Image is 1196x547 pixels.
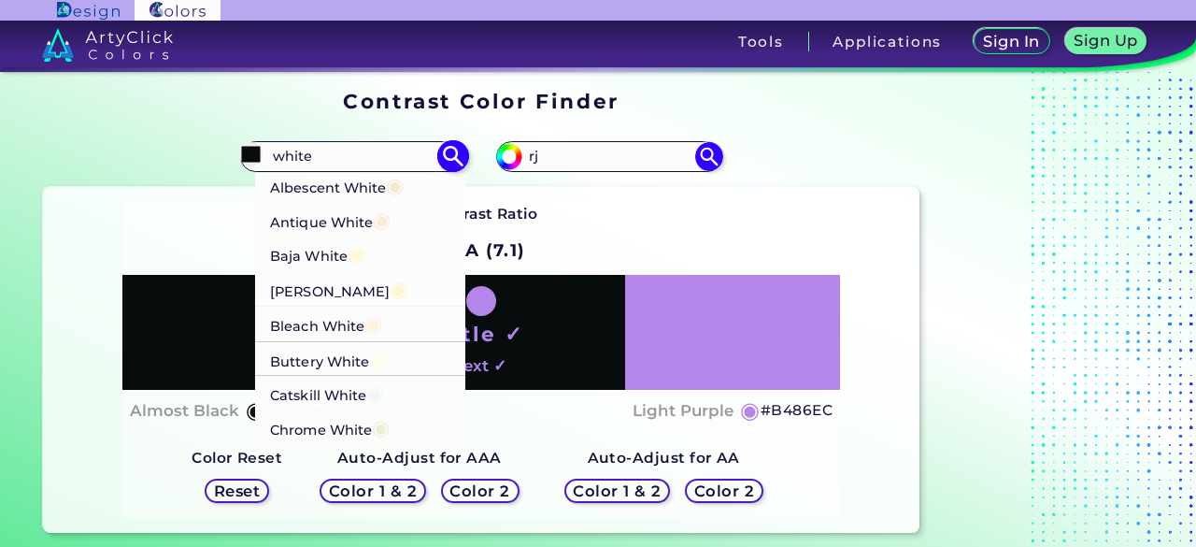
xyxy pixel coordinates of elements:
[192,449,282,467] strong: Color Reset
[270,237,365,271] p: Baja White
[390,276,407,300] span: ◉
[633,397,733,425] h4: Light Purple
[369,346,387,370] span: ◉
[522,144,696,169] input: type color 2..
[42,28,174,62] img: logo_artyclick_colors_white.svg
[270,445,380,480] p: Citrine White
[436,140,469,173] img: icon search
[266,144,440,169] input: type color 1..
[425,205,538,223] strong: Contrast Ratio
[985,35,1038,50] h5: Sign In
[438,320,524,348] h1: Title ✓
[386,172,404,196] span: ◉
[270,410,390,445] p: Chrome White
[429,230,534,271] h2: AAA (7.1)
[337,449,502,467] strong: Auto-Adjust for AAA
[455,353,506,380] h4: Text ✓
[270,306,382,340] p: Bleach White
[215,483,259,498] h5: Reset
[576,483,659,498] h5: Color 1 & 2
[270,271,407,306] p: [PERSON_NAME]
[270,341,387,376] p: Buttery White
[270,167,404,202] p: Albescent White
[270,202,391,237] p: Antique White
[343,87,619,115] h1: Contrast Color Finder
[372,415,390,439] span: ◉
[588,449,740,467] strong: Auto-Adjust for AA
[696,483,753,498] h5: Color 2
[1075,34,1136,49] h5: Sign Up
[738,35,784,49] h3: Tools
[833,35,942,49] h3: Applications
[761,398,833,423] h5: #B486EC
[927,82,1160,540] iframe: Advertisement
[348,241,365,266] span: ◉
[373,207,391,231] span: ◉
[1067,29,1145,54] a: Sign Up
[740,399,761,422] h5: ◉
[57,2,120,20] img: ArtyClick Design logo
[695,142,723,170] img: icon search
[366,381,384,405] span: ◉
[270,376,384,410] p: Catskill White
[975,29,1047,54] a: Sign In
[130,397,239,425] h4: Almost Black
[331,483,414,498] h5: Color 1 & 2
[451,483,508,498] h5: Color 2
[364,310,382,335] span: ◉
